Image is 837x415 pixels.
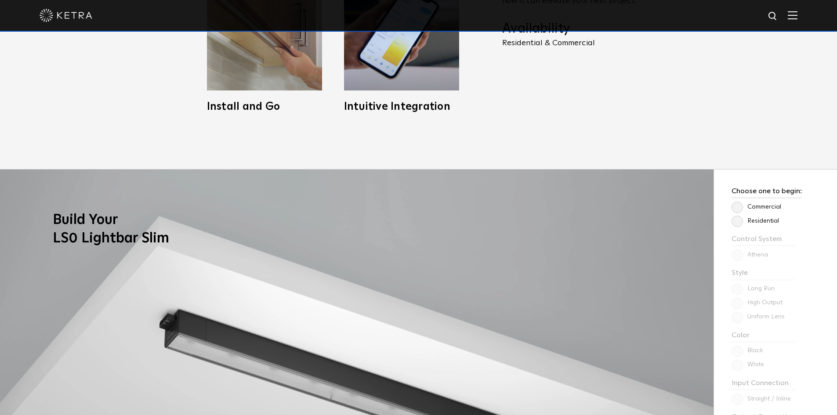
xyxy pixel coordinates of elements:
[788,11,797,19] img: Hamburger%20Nav.svg
[344,101,459,112] h3: Intuitive Integration
[732,203,781,211] label: Commercial
[768,11,779,22] img: search icon
[732,217,779,225] label: Residential
[40,9,92,22] img: ketra-logo-2019-white
[732,187,802,198] h3: Choose one to begin:
[207,101,322,112] h3: Install and Go
[502,39,638,47] p: Residential & Commercial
